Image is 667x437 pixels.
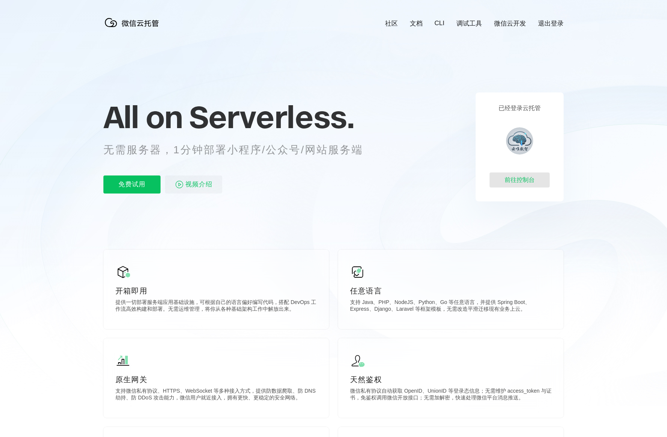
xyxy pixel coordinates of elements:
p: 支持 Java、PHP、NodeJS、Python、Go 等任意语言，并提供 Spring Boot、Express、Django、Laravel 等框架模板，无需改造平滑迁移现有业务上云。 [350,299,552,314]
a: 退出登录 [538,19,564,28]
a: 微信云托管 [103,25,164,31]
a: CLI [435,20,444,27]
p: 原生网关 [115,374,317,385]
span: Serverless. [189,98,354,136]
div: 前往控制台 [490,172,550,188]
a: 文档 [410,19,423,28]
p: 无需服务器，1分钟部署小程序/公众号/网站服务端 [103,142,377,157]
a: 调试工具 [456,19,482,28]
img: 微信云托管 [103,15,164,30]
a: 社区 [385,19,398,28]
p: 开箱即用 [115,286,317,296]
span: 视频介绍 [185,175,212,194]
a: 微信云开发 [494,19,526,28]
span: All on [103,98,182,136]
p: 天然鉴权 [350,374,552,385]
p: 免费试用 [103,175,161,194]
p: 微信私有协议自动获取 OpenID、UnionID 等登录态信息；无需维护 access_token 与证书，免鉴权调用微信开放接口；无需加解密，快速处理微信平台消息推送。 [350,388,552,403]
p: 任意语言 [350,286,552,296]
p: 已经登录云托管 [499,104,541,112]
img: video_play.svg [175,180,184,189]
p: 提供一切部署服务端应用基础设施，可根据自己的语言偏好编写代码，搭配 DevOps 工作流高效构建和部署。无需运维管理，将你从各种基础架构工作中解放出来。 [115,299,317,314]
p: 支持微信私有协议、HTTPS、WebSocket 等多种接入方式，提供防数据爬取、防 DNS 劫持、防 DDoS 攻击能力，微信用户就近接入，拥有更快、更稳定的安全网络。 [115,388,317,403]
